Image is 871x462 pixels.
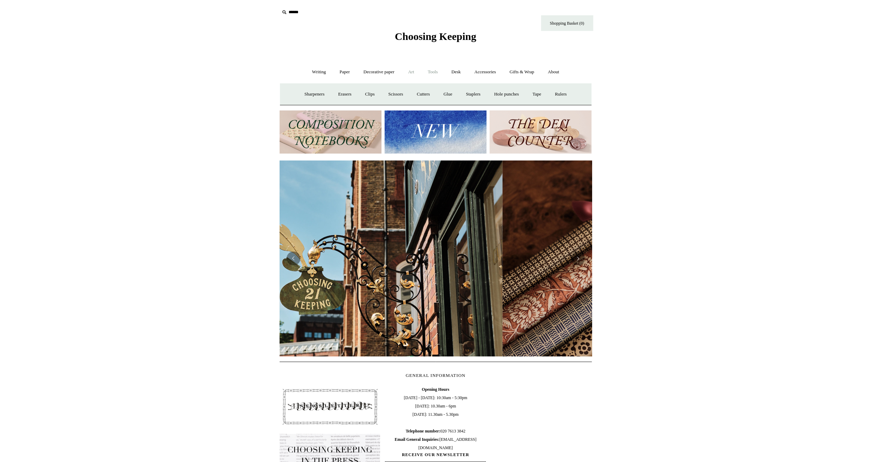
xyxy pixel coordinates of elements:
a: Choosing Keeping [395,36,476,41]
button: Page 1 [422,355,429,356]
button: Page 2 [432,355,439,356]
a: Accessories [468,63,502,81]
a: Erasers [332,85,357,104]
button: Page 3 [443,355,450,356]
a: Decorative paper [357,63,401,81]
span: Choosing Keeping [395,31,476,42]
a: Staplers [460,85,487,104]
button: Next [571,251,585,265]
a: About [541,63,565,81]
a: Tape [526,85,547,104]
a: Clips [359,85,381,104]
img: The Deli Counter [490,110,591,154]
b: Email General Inquiries: [395,437,439,442]
a: Sharpeners [298,85,331,104]
b: Telephone number [406,429,441,434]
img: Copyright Choosing Keeping 20190711 LS Homepage 7.jpg__PID:4c49fdcc-9d5f-40e8-9753-f5038b35abb7 [190,160,502,356]
a: Rulers [549,85,573,104]
a: Shopping Basket (0) [541,15,593,31]
b: : [439,429,440,434]
a: Scissors [382,85,410,104]
span: [EMAIL_ADDRESS][DOMAIN_NAME] [395,437,476,450]
img: Early Bird [502,160,815,356]
img: 202302 Composition ledgers.jpg__PID:69722ee6-fa44-49dd-a067-31375e5d54ec [280,110,381,154]
a: Paper [333,63,356,81]
img: New.jpg__PID:f73bdf93-380a-4a35-bcfe-7823039498e1 [385,110,486,154]
a: Cutters [410,85,436,104]
img: pf-4db91bb9--1305-Newsletter-Button_1200x.jpg [280,385,380,428]
a: Desk [445,63,467,81]
span: RECEIVE OUR NEWSLETTER [385,452,486,458]
span: GENERAL INFORMATION [406,373,466,378]
a: Writing [306,63,332,81]
a: Glue [437,85,458,104]
a: Art [402,63,420,81]
button: Previous [287,251,300,265]
a: Hole punches [488,85,525,104]
span: [DATE] - [DATE]: 10:30am - 5:30pm [DATE]: 10.30am - 6pm [DATE]: 11.30am - 5.30pm 020 7613 3842 [385,385,486,452]
a: Tools [421,63,444,81]
b: Opening Hours [422,387,449,392]
a: Gifts & Wrap [503,63,540,81]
